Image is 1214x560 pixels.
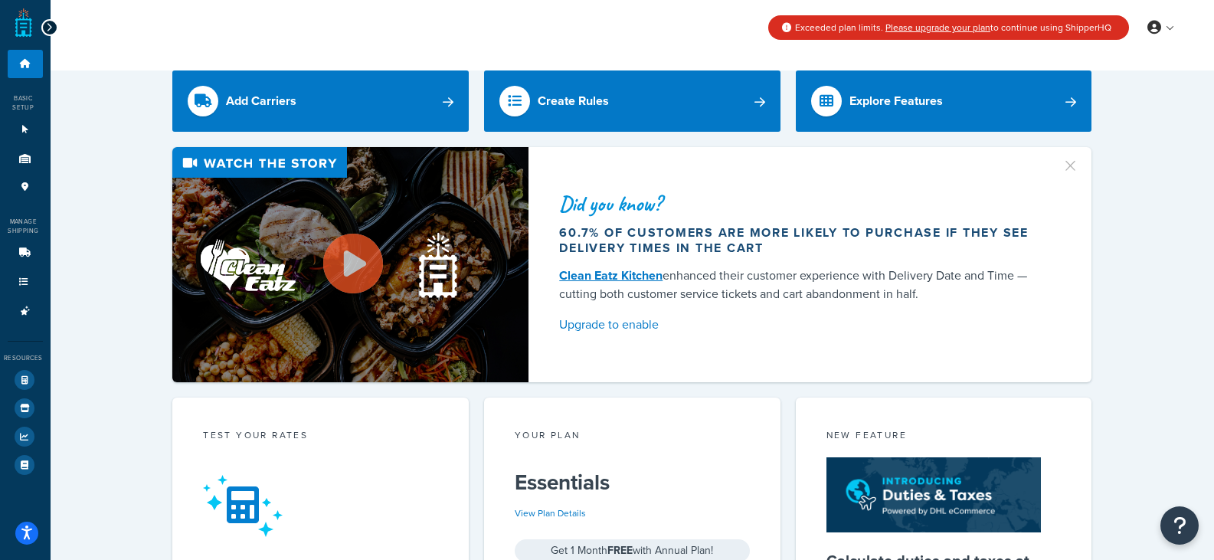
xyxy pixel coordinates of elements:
[8,145,43,173] li: Origins
[538,90,609,112] div: Create Rules
[1160,506,1199,545] button: Open Resource Center
[8,239,43,267] li: Carriers
[885,21,990,34] a: Please upgrade your plan
[172,147,528,382] img: Video thumbnail
[8,116,43,144] li: Websites
[8,173,43,201] li: Pickup Locations
[484,70,780,132] a: Create Rules
[515,470,750,495] h5: Essentials
[559,193,1043,215] div: Did you know?
[203,428,438,446] div: Test your rates
[8,50,43,78] li: Dashboard
[515,428,750,446] div: Your Plan
[8,366,43,394] li: Test Your Rates
[796,70,1092,132] a: Explore Features
[8,423,43,450] li: Analytics
[559,225,1043,256] div: 60.7% of customers are more likely to purchase if they see delivery times in the cart
[559,314,1043,336] a: Upgrade to enable
[8,451,43,479] li: Help Docs
[515,506,586,520] a: View Plan Details
[826,428,1062,446] div: New Feature
[795,21,1111,34] span: Exceeded plan limits. to continue using ShipperHQ
[559,267,1043,303] div: enhanced their customer experience with Delivery Date and Time — cutting both customer service ti...
[607,542,633,558] strong: FREE
[172,70,469,132] a: Add Carriers
[849,90,943,112] div: Explore Features
[8,268,43,296] li: Shipping Rules
[559,267,663,284] a: Clean Eatz Kitchen
[8,297,43,326] li: Advanced Features
[8,395,43,422] li: Marketplace
[226,90,296,112] div: Add Carriers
